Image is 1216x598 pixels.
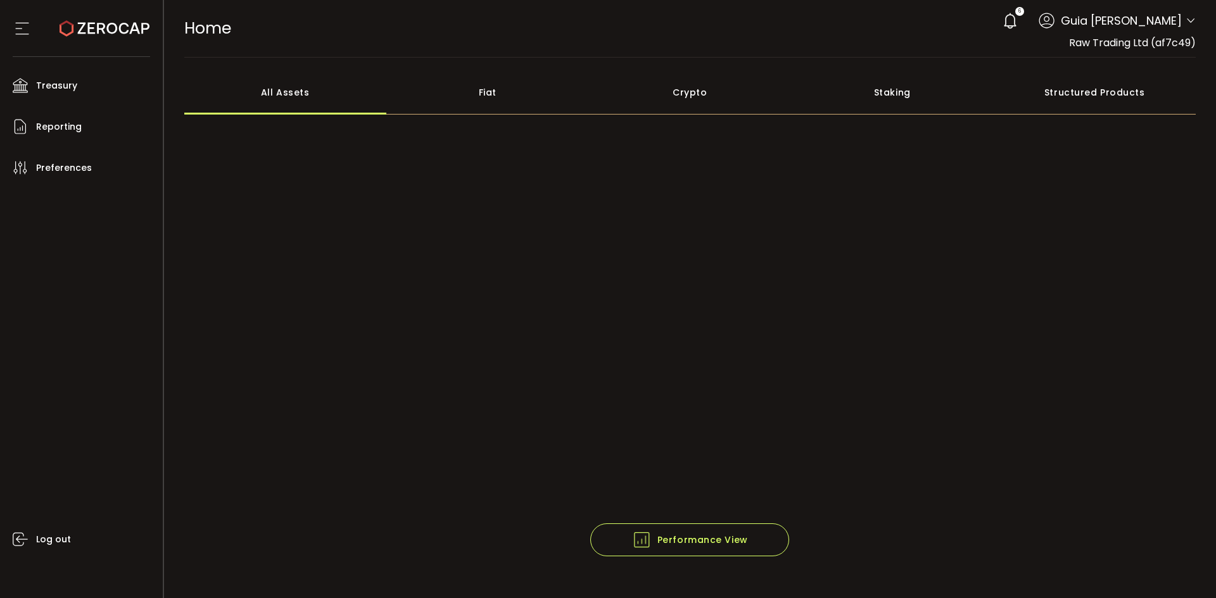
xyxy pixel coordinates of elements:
[1061,12,1182,29] span: Guia [PERSON_NAME]
[791,70,994,115] div: Staking
[1018,7,1021,16] span: 6
[632,530,748,549] span: Performance View
[184,17,231,39] span: Home
[994,70,1196,115] div: Structured Products
[386,70,589,115] div: Fiat
[36,530,71,549] span: Log out
[1069,35,1196,50] span: Raw Trading Ltd (af7c49)
[36,77,77,95] span: Treasury
[36,118,82,136] span: Reporting
[590,523,789,556] button: Performance View
[589,70,792,115] div: Crypto
[184,70,387,115] div: All Assets
[36,159,92,177] span: Preferences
